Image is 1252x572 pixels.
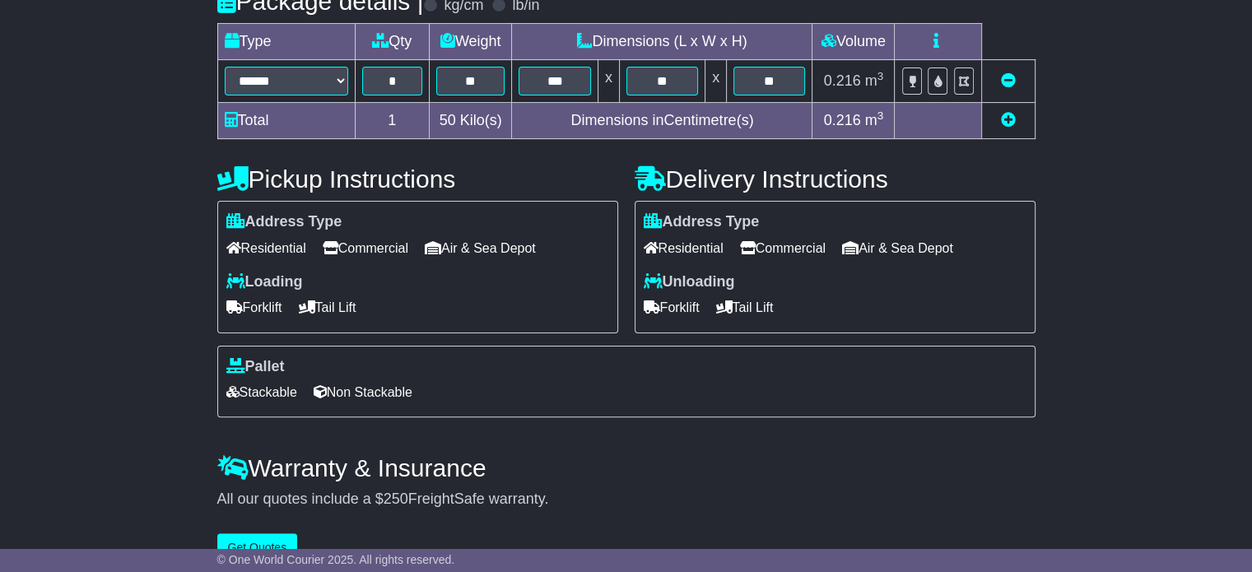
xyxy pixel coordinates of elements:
td: 1 [355,103,429,139]
td: Qty [355,24,429,60]
td: Total [217,103,355,139]
span: Residential [644,235,724,261]
span: Commercial [740,235,826,261]
td: Dimensions in Centimetre(s) [512,103,812,139]
td: Kilo(s) [429,103,512,139]
label: Loading [226,273,303,291]
td: Type [217,24,355,60]
h4: Warranty & Insurance [217,454,1036,481]
label: Address Type [644,213,760,231]
a: Remove this item [1001,72,1016,89]
span: Non Stackable [314,379,412,405]
td: x [598,60,619,103]
span: 0.216 [824,72,861,89]
span: Air & Sea Depot [842,235,953,261]
td: Weight [429,24,512,60]
span: Tail Lift [299,295,356,320]
button: Get Quotes [217,533,298,562]
div: All our quotes include a $ FreightSafe warranty. [217,491,1036,509]
a: Add new item [1001,112,1016,128]
span: Forklift [644,295,700,320]
span: Tail Lift [716,295,774,320]
td: Dimensions (L x W x H) [512,24,812,60]
span: © One World Courier 2025. All rights reserved. [217,553,455,566]
span: 50 [440,112,456,128]
span: Commercial [323,235,408,261]
sup: 3 [877,70,884,82]
label: Address Type [226,213,342,231]
span: Stackable [226,379,297,405]
span: Air & Sea Depot [425,235,536,261]
td: x [705,60,727,103]
h4: Delivery Instructions [635,165,1036,193]
td: Volume [812,24,895,60]
span: m [865,72,884,89]
span: 0.216 [824,112,861,128]
sup: 3 [877,109,884,122]
h4: Pickup Instructions [217,165,618,193]
span: Residential [226,235,306,261]
span: Forklift [226,295,282,320]
span: m [865,112,884,128]
label: Unloading [644,273,735,291]
span: 250 [384,491,408,507]
label: Pallet [226,358,285,376]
